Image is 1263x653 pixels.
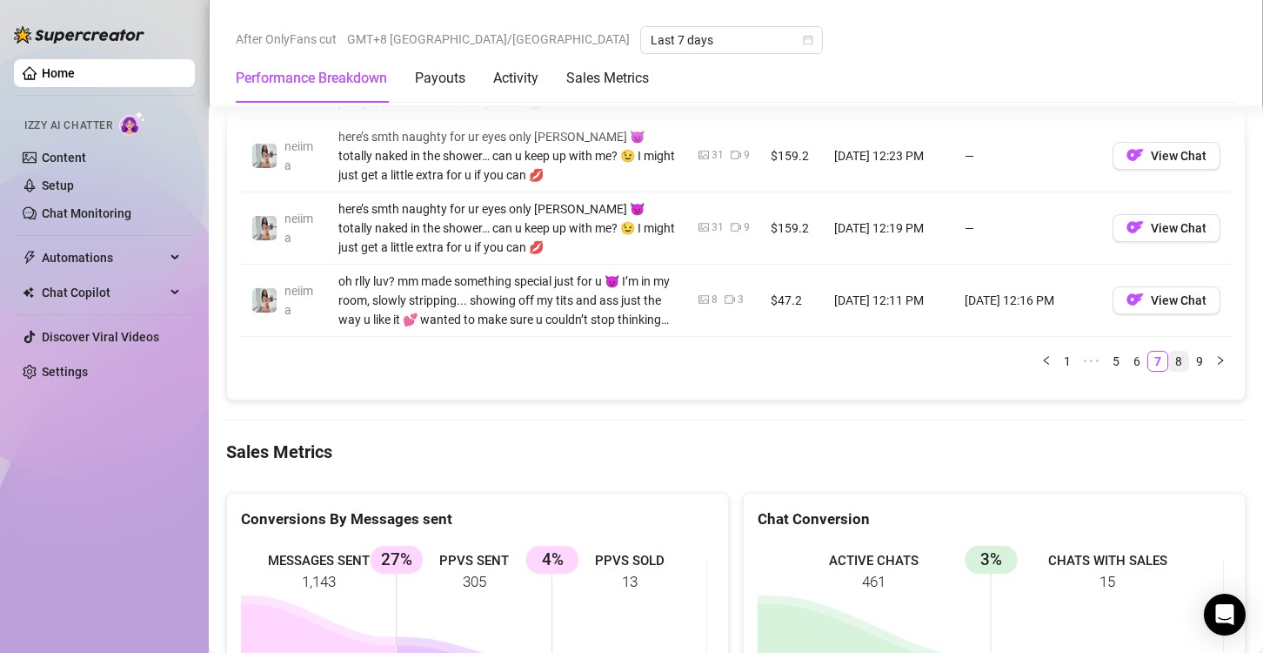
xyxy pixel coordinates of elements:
img: OF [1126,291,1144,308]
img: logo-BBDzfeDw.svg [14,26,144,44]
li: 1 [1057,351,1078,372]
span: ••• [1078,351,1106,372]
span: View Chat [1151,149,1206,163]
span: Automations [42,244,165,272]
div: 8 [712,292,718,308]
li: 8 [1168,351,1189,372]
img: neiima [252,216,277,240]
span: left [1041,355,1052,366]
span: Izzy AI Chatter [24,118,112,134]
div: 9 [744,219,750,236]
span: GMT+8 [GEOGRAPHIC_DATA]/[GEOGRAPHIC_DATA] [347,26,630,52]
button: right [1210,351,1231,372]
td: [DATE] 12:23 PM [824,120,954,192]
span: View Chat [1151,221,1206,235]
span: After OnlyFans cut [236,26,337,52]
button: left [1036,351,1057,372]
li: Previous 5 Pages [1078,351,1106,372]
td: $159.2 [760,120,824,192]
img: OF [1126,146,1144,164]
span: video-camera [731,222,741,232]
a: OFView Chat [1113,297,1220,311]
a: Chat Monitoring [42,206,131,220]
span: video-camera [725,294,735,305]
div: Activity [493,68,538,89]
img: neiima [252,288,277,313]
span: picture [698,294,709,305]
a: Settings [42,365,88,379]
li: 6 [1126,351,1147,372]
button: OFView Chat [1113,214,1220,242]
div: Payouts [415,68,465,89]
span: Last 7 days [651,27,812,53]
span: picture [698,222,709,232]
li: Previous Page [1036,351,1057,372]
div: Sales Metrics [566,68,649,89]
li: Next Page [1210,351,1231,372]
div: Open Intercom Messenger [1204,594,1246,636]
img: AI Chatter [119,111,146,136]
td: [DATE] 12:19 PM [824,192,954,265]
span: thunderbolt [23,251,37,265]
li: 7 [1147,351,1168,372]
h4: Sales Metrics [226,440,1246,464]
td: [DATE] 12:11 PM [824,265,954,337]
div: 31 [712,219,724,236]
span: View Chat [1151,293,1206,307]
span: calendar [803,35,813,45]
button: OFView Chat [1113,286,1220,314]
a: 7 [1148,352,1167,371]
td: — [954,192,1102,265]
a: 8 [1169,352,1188,371]
img: neiima [252,144,277,168]
img: Chat Copilot [23,286,34,299]
div: Performance Breakdown [236,68,387,89]
div: 31 [712,147,724,164]
span: neiima [284,212,313,245]
a: Home [42,66,75,80]
div: 3 [738,292,744,308]
a: Content [42,151,86,165]
a: Discover Viral Videos [42,330,159,344]
span: neiima [284,139,313,172]
a: OFView Chat [1113,225,1220,239]
div: oh rlly luv? mm made something special just for u 😈 I’m in my room, slowly stripping... showing o... [338,272,678,329]
a: 1 [1058,352,1077,371]
div: 9 [744,147,750,164]
div: here’s smth naughty for ur eyes only [PERSON_NAME] 😈 totally naked in the shower… can u keep up w... [338,199,678,257]
div: here’s smth naughty for ur eyes only [PERSON_NAME] 😈 totally naked in the shower… can u keep up w... [338,127,678,185]
span: neiima [284,284,313,317]
button: OFView Chat [1113,142,1220,170]
span: right [1215,355,1226,366]
div: Chat Conversion [758,508,1231,531]
a: 6 [1127,352,1146,371]
a: OFView Chat [1113,152,1220,166]
td: $159.2 [760,192,824,265]
span: video-camera [731,150,741,160]
td: $47.2 [760,265,824,337]
div: Conversions By Messages sent [241,508,714,531]
a: 5 [1106,352,1126,371]
img: OF [1126,219,1144,236]
td: [DATE] 12:16 PM [954,265,1102,337]
td: — [954,120,1102,192]
li: 5 [1106,351,1126,372]
span: Chat Copilot [42,279,165,306]
li: 9 [1189,351,1210,372]
span: picture [698,150,709,160]
a: Setup [42,178,74,192]
a: 9 [1190,352,1209,371]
